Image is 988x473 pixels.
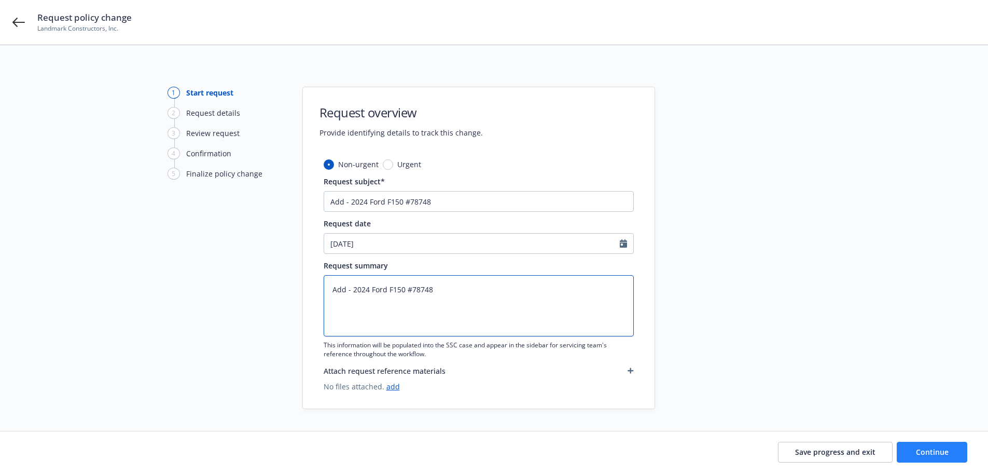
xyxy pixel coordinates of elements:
div: 3 [168,127,180,139]
span: Request subject* [324,177,385,186]
span: Save progress and exit [795,447,875,457]
input: MM/DD/YYYY [324,234,620,253]
span: Request policy change [37,11,132,24]
span: Request summary [324,261,388,271]
div: Start request [186,87,233,98]
div: Confirmation [186,148,231,159]
span: Attach request reference materials [324,366,446,376]
span: Urgent [397,159,421,170]
button: Save progress and exit [778,442,893,463]
input: The subject will appear in the summary list view for quick reference. [324,191,634,212]
div: 4 [168,147,180,159]
h1: Request overview [319,104,483,121]
div: Finalize policy change [186,168,262,179]
div: Review request [186,128,240,139]
input: Urgent [383,159,393,170]
div: Request details [186,107,240,118]
textarea: Add - 2024 Ford F150 #78748 [324,275,634,336]
span: No files attached. [324,381,634,392]
span: Landmark Constructors, Inc. [37,24,132,33]
span: This information will be populated into the SSC case and appear in the sidebar for servicing team... [324,341,634,358]
svg: Calendar [620,239,627,248]
a: add [386,382,400,391]
div: 5 [168,168,180,180]
div: 1 [168,87,180,99]
div: 2 [168,107,180,119]
span: Non-urgent [338,159,379,170]
span: Request date [324,219,371,228]
span: Provide identifying details to track this change. [319,127,483,138]
input: Non-urgent [324,159,334,170]
button: Continue [897,442,967,463]
span: Continue [916,447,949,457]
